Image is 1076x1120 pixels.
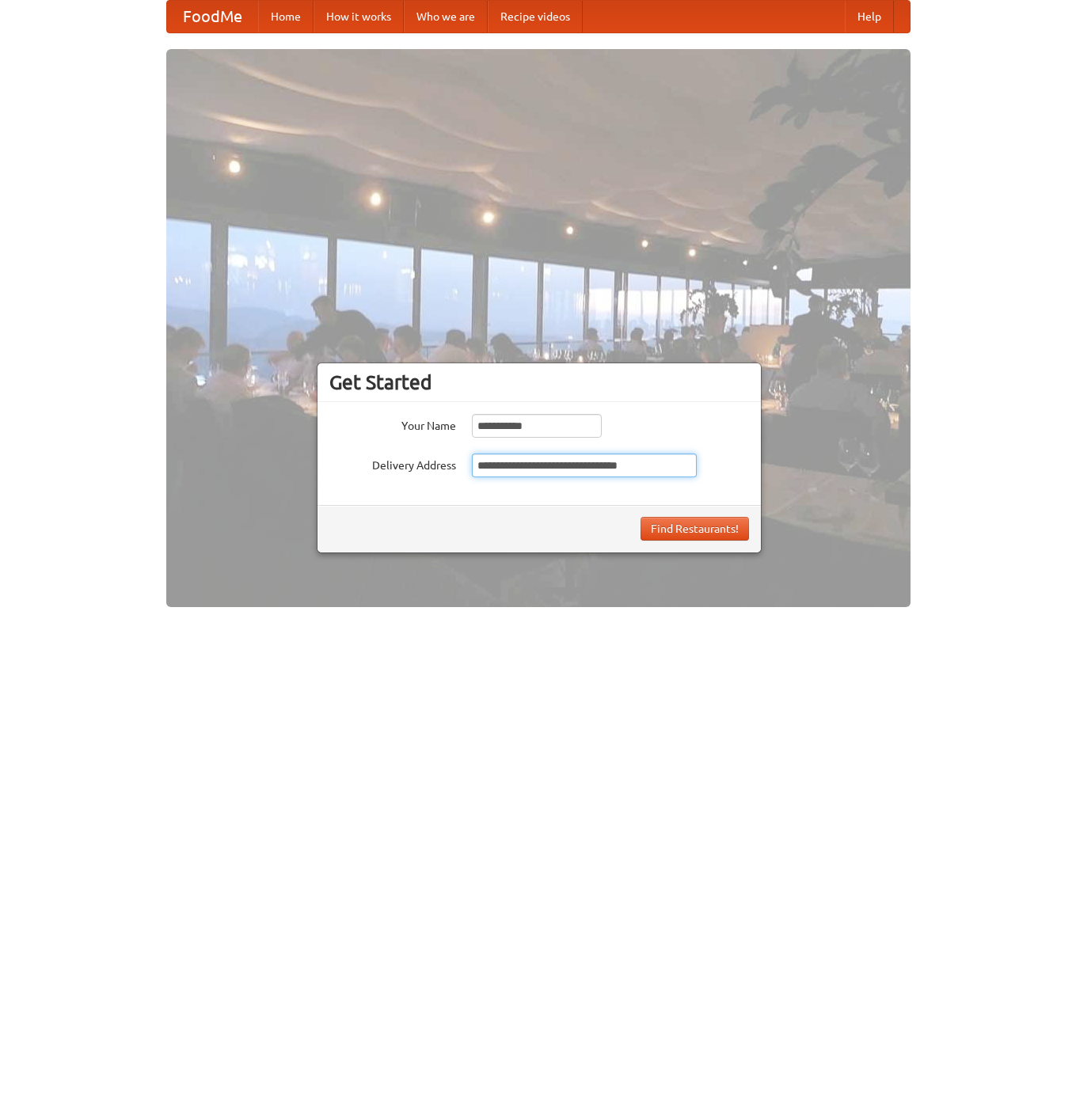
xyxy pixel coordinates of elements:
a: Home [258,1,314,32]
button: Find Restaurants! [641,517,749,541]
label: Your Name [329,414,456,434]
a: FoodMe [167,1,258,32]
label: Delivery Address [329,454,456,473]
a: How it works [314,1,404,32]
a: Who we are [404,1,488,32]
a: Recipe videos [488,1,583,32]
a: Help [845,1,894,32]
h3: Get Started [329,370,749,394]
